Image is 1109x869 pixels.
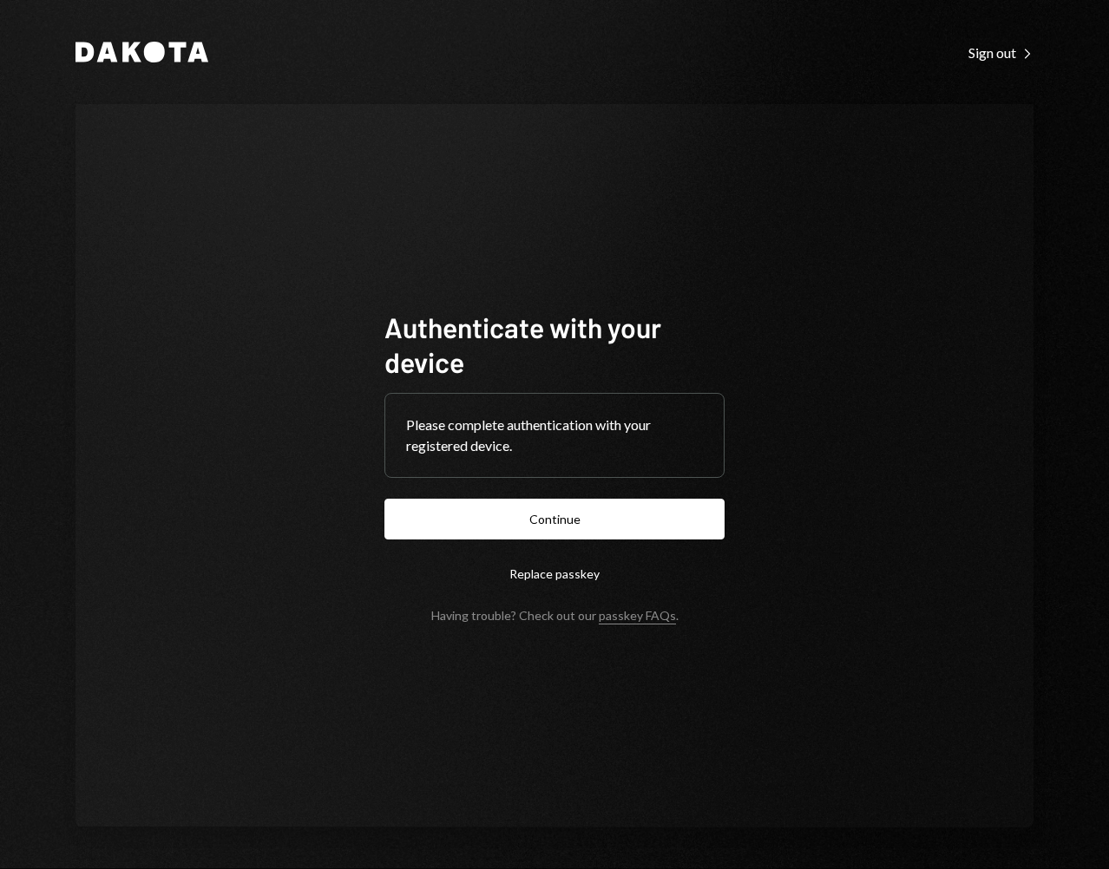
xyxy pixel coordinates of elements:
div: Please complete authentication with your registered device. [406,415,703,456]
h1: Authenticate with your device [384,310,725,379]
a: passkey FAQs [599,608,676,624]
a: Sign out [968,42,1034,62]
div: Having trouble? Check out our . [431,608,679,623]
button: Replace passkey [384,553,725,594]
button: Continue [384,499,725,539]
div: Sign out [968,44,1034,62]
